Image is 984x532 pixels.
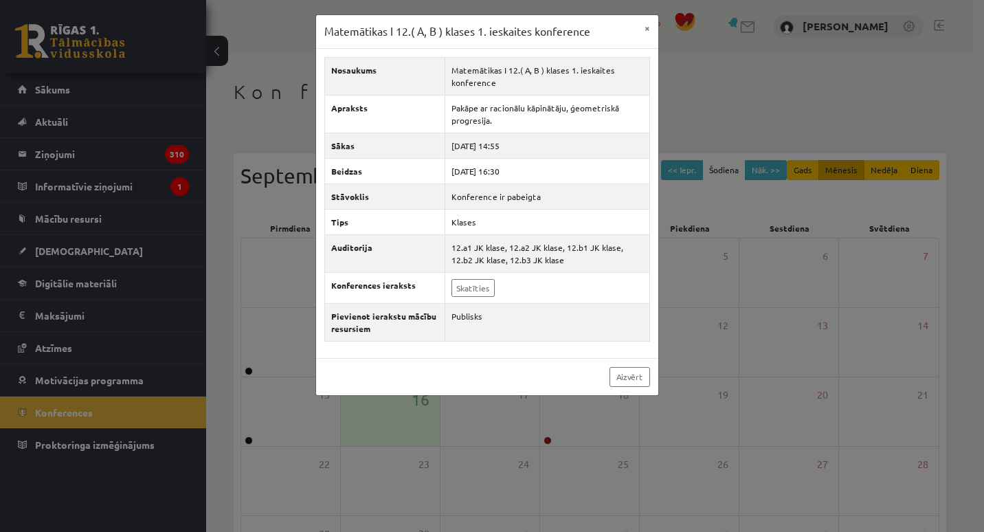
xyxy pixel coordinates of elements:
td: Pakāpe ar racionālu kāpinātāju, ģeometriskā progresija. [445,95,649,133]
th: Auditorija [324,234,445,272]
td: [DATE] 14:55 [445,133,649,158]
a: Skatīties [451,279,495,297]
th: Sākas [324,133,445,158]
th: Nosaukums [324,57,445,95]
a: Aizvērt [610,367,650,387]
th: Stāvoklis [324,184,445,209]
th: Apraksts [324,95,445,133]
td: Publisks [445,303,649,341]
td: Matemātikas I 12.( A, B ) klases 1. ieskaites konference [445,57,649,95]
td: 12.a1 JK klase, 12.a2 JK klase, 12.b1 JK klase, 12.b2 JK klase, 12.b3 JK klase [445,234,649,272]
button: × [636,15,658,41]
td: [DATE] 16:30 [445,158,649,184]
td: Klases [445,209,649,234]
td: Konference ir pabeigta [445,184,649,209]
th: Pievienot ierakstu mācību resursiem [324,303,445,341]
th: Beidzas [324,158,445,184]
th: Konferences ieraksts [324,272,445,303]
h3: Matemātikas I 12.( A, B ) klases 1. ieskaites konference [324,23,590,40]
th: Tips [324,209,445,234]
